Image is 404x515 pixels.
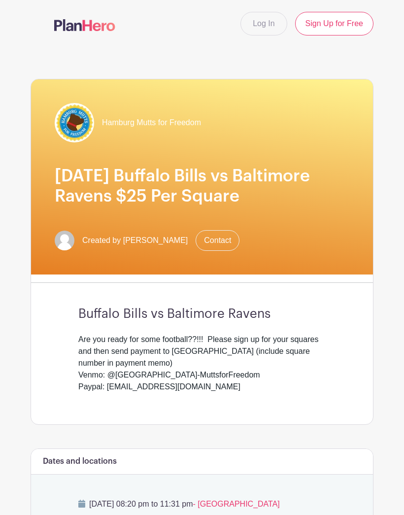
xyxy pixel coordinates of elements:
h6: Dates and locations [43,457,117,466]
p: [DATE] 08:20 pm to 11:31 pm [78,498,326,510]
a: Contact [196,230,239,251]
img: logo-507f7623f17ff9eddc593b1ce0a138ce2505c220e1c5a4e2b4648c50719b7d32.svg [54,19,115,31]
h1: [DATE] Buffalo Bills vs Baltimore Ravens $25 Per Square [55,166,349,206]
span: Hamburg Mutts for Freedom [102,117,201,129]
a: Sign Up for Free [295,12,373,35]
img: default-ce2991bfa6775e67f084385cd625a349d9dcbb7a52a09fb2fda1e96e2d18dcdb.png [55,231,74,250]
img: IMG_5080.jpeg [55,103,94,142]
div: Are you ready for some football??!!! Please sign up for your squares and then send payment to [GE... [78,334,326,393]
a: Log In [240,12,287,35]
h3: Buffalo Bills vs Baltimore Ravens [78,307,326,322]
span: Created by [PERSON_NAME] [82,235,188,246]
span: - [GEOGRAPHIC_DATA] [193,500,279,508]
